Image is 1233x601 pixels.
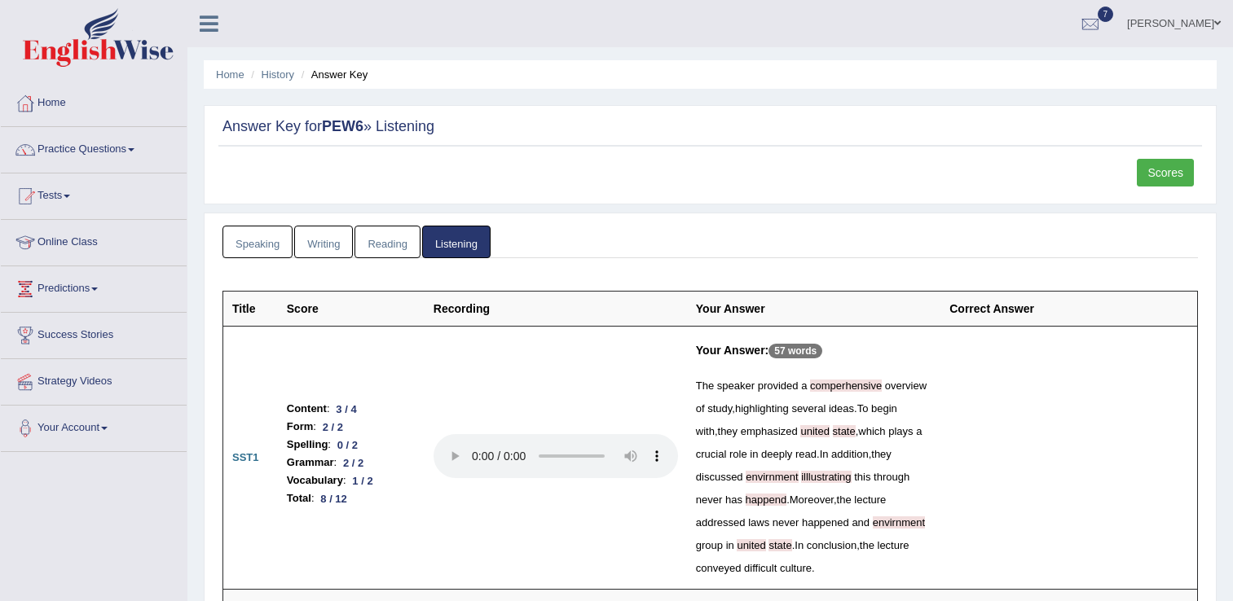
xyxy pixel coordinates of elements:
span: addition [831,448,869,460]
span: never [696,494,723,506]
li: : [287,472,416,489]
li: : [287,489,416,507]
span: ideas [829,402,854,415]
a: Speaking [222,226,293,259]
strong: PEW6 [322,118,363,134]
div: 1 / 2 [346,472,380,489]
th: Your Answer [687,292,940,327]
span: emphasized [741,425,798,437]
a: Scores [1137,159,1194,186]
span: conveyed [696,562,742,574]
b: Content [287,400,327,418]
b: SST1 [232,451,259,463]
span: never [773,516,799,529]
span: group [696,539,723,551]
b: Your Answer: [696,344,768,357]
span: a [801,379,807,392]
span: culture [780,562,812,574]
li: : [287,454,416,472]
span: crucial [696,448,727,460]
b: Spelling [287,436,328,454]
a: Tests [1,173,187,214]
span: 7 [1098,7,1114,22]
a: Listening [422,226,491,259]
span: begin [871,402,897,415]
a: Online Class [1,220,187,261]
th: Correct Answer [940,292,1197,327]
span: speaker [717,379,755,392]
span: Did you mean “United States”? [768,539,791,551]
span: provided [758,379,799,392]
span: Did you mean “United States”? [800,425,829,437]
a: Strategy Videos [1,359,187,400]
span: plays [888,425,913,437]
span: through [874,471,909,483]
div: , . , , . , . , . , . [696,375,931,580]
span: lecture [854,494,886,506]
p: 57 words [768,344,822,358]
span: discussed [696,471,743,483]
div: 3 / 4 [330,401,363,418]
a: Success Stories [1,313,187,353]
b: Grammar [287,454,334,472]
li: : [287,418,416,436]
div: 8 / 12 [315,490,354,507]
span: highlighting [735,402,789,415]
span: read [795,448,817,460]
span: the [860,539,874,551]
span: The [696,379,714,392]
span: of [696,402,705,415]
li: : [287,436,416,454]
span: Possible spelling mistake found. (did you mean: comprehensive) [810,379,882,392]
span: with [696,425,715,437]
span: addressed [696,516,746,529]
span: overview [885,379,927,392]
span: Did you mean “United States”? [830,425,833,437]
span: In [820,448,829,460]
span: difficult [744,562,777,574]
h2: Answer Key for » Listening [222,119,1198,135]
a: Practice Questions [1,127,187,168]
span: Possible spelling mistake found. (did you mean: environment) [873,516,925,529]
div: 2 / 2 [337,454,370,472]
th: Score [278,292,425,327]
a: History [262,68,294,81]
span: a [916,425,922,437]
span: lecture [878,539,909,551]
span: Possible spelling mistake found. (did you mean: happened) [746,494,787,506]
span: which [858,425,885,437]
span: Did you mean “United States”? [737,539,765,551]
th: Recording [425,292,687,327]
span: Moreover [790,494,834,506]
span: deeply [761,448,792,460]
b: Form [287,418,314,436]
span: Did you mean “United States”? [833,425,856,437]
span: In [795,539,804,551]
span: has [725,494,742,506]
span: they [871,448,892,460]
span: conclusion [807,539,856,551]
span: study [707,402,732,415]
span: several [791,402,826,415]
span: in [750,448,758,460]
th: Title [223,292,278,327]
span: role [729,448,747,460]
a: Reading [354,226,420,259]
span: Did you mean “United States”? [766,539,769,551]
span: in [726,539,734,551]
a: Your Account [1,406,187,446]
li: Answer Key [297,67,368,82]
span: and [852,516,870,529]
span: laws [748,516,769,529]
a: Home [216,68,244,81]
span: Possible spelling mistake found. (did you mean: illustrating) [801,471,851,483]
b: Vocabulary [287,472,343,489]
div: 0 / 2 [331,436,364,454]
span: Possible spelling mistake found. (did you mean: environment) [746,471,798,483]
li: : [287,400,416,418]
div: 2 / 2 [316,419,350,436]
span: happened [802,516,849,529]
span: this [854,471,870,483]
b: Total [287,489,311,507]
a: Home [1,81,187,121]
